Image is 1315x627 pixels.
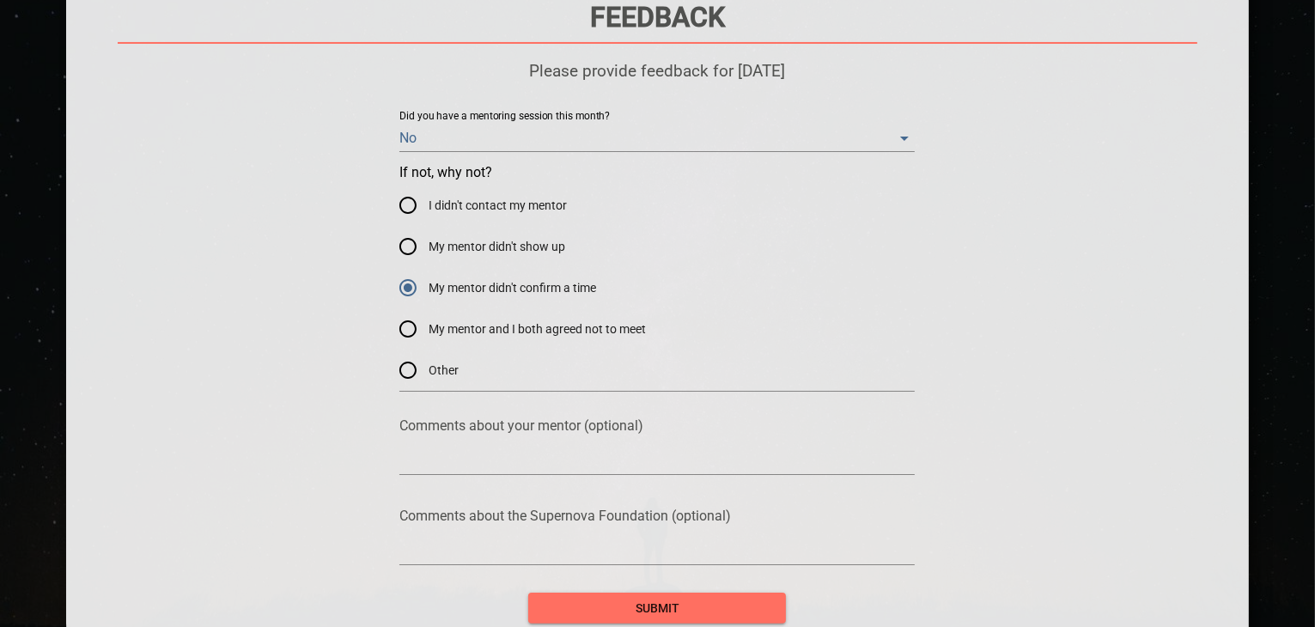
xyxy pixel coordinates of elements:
div: If not, why not? [399,185,915,391]
div: No [399,125,915,152]
span: My mentor didn't confirm a time [429,279,596,297]
p: Please provide feedback for [DATE] [118,61,1198,81]
legend: If not, why not? [399,166,492,180]
button: submit [528,593,786,624]
p: Comments about your mentor (optional) [399,417,915,434]
span: My mentor didn't show up [429,238,565,256]
label: Did you have a mentoring session this month? [399,112,610,122]
span: My mentor and I both agreed not to meet [429,320,646,338]
h1: Feedback [118,1,1198,33]
p: Comments about the Supernova Foundation (optional) [399,508,915,524]
span: submit [542,598,772,619]
span: I didn't contact my mentor [429,197,567,215]
span: Other [429,362,459,380]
